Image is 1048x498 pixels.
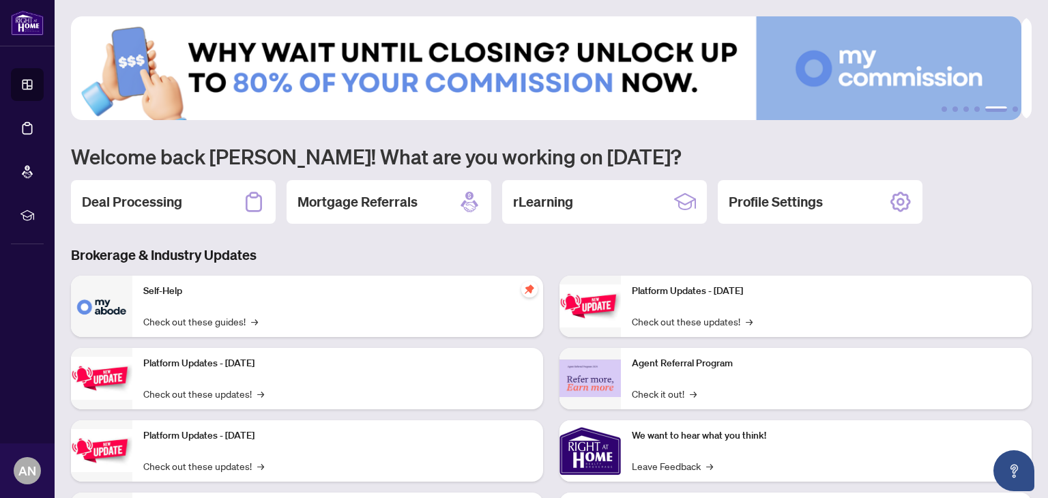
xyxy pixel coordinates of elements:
h2: Deal Processing [82,192,182,211]
p: We want to hear what you think! [632,428,1021,443]
p: Platform Updates - [DATE] [632,284,1021,299]
button: Open asap [993,450,1034,491]
img: We want to hear what you think! [559,420,621,482]
a: Check out these updates!→ [143,386,264,401]
span: → [746,314,753,329]
p: Platform Updates - [DATE] [143,428,532,443]
button: 5 [985,106,1007,112]
button: 2 [952,106,958,112]
img: Self-Help [71,276,132,337]
img: Slide 4 [71,16,1021,120]
a: Check out these updates!→ [632,314,753,329]
img: Platform Updates - September 16, 2025 [71,357,132,400]
p: Platform Updates - [DATE] [143,356,532,371]
span: → [690,386,697,401]
h2: Mortgage Referrals [297,192,418,211]
button: 1 [942,106,947,112]
a: Leave Feedback→ [632,458,713,473]
span: → [257,386,264,401]
button: 3 [963,106,969,112]
h3: Brokerage & Industry Updates [71,246,1032,265]
p: Agent Referral Program [632,356,1021,371]
img: logo [11,10,44,35]
span: → [257,458,264,473]
button: 6 [1013,106,1018,112]
h2: rLearning [513,192,573,211]
a: Check out these updates!→ [143,458,264,473]
img: Agent Referral Program [559,360,621,397]
img: Platform Updates - June 23, 2025 [559,284,621,327]
a: Check out these guides!→ [143,314,258,329]
span: → [706,458,713,473]
h2: Profile Settings [729,192,823,211]
p: Self-Help [143,284,532,299]
span: pushpin [521,281,538,297]
button: 4 [974,106,980,112]
span: → [251,314,258,329]
img: Platform Updates - July 21, 2025 [71,429,132,472]
h1: Welcome back [PERSON_NAME]! What are you working on [DATE]? [71,143,1032,169]
a: Check it out!→ [632,386,697,401]
span: AN [18,461,36,480]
